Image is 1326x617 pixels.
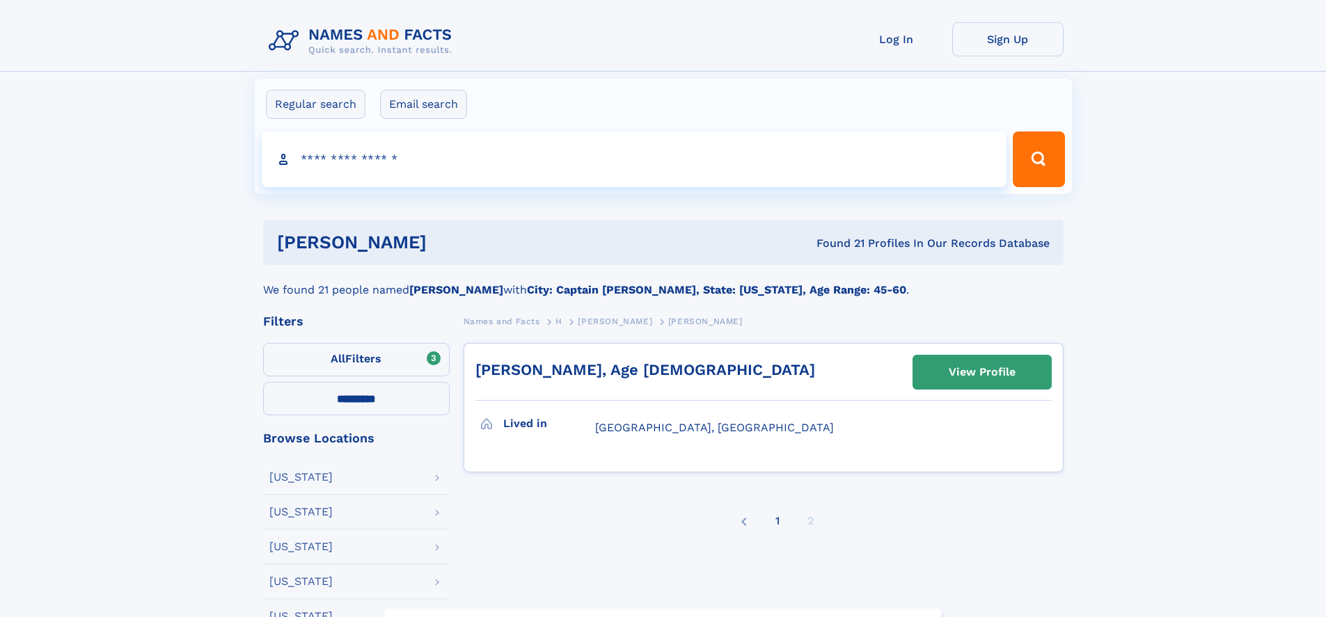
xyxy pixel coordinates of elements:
a: [PERSON_NAME], Age [DEMOGRAPHIC_DATA] [475,361,815,378]
a: Sign Up [952,22,1064,56]
label: Regular search [266,90,365,119]
a: 1 [775,503,780,539]
div: 2 [807,503,814,539]
div: View Profile [949,356,1016,388]
a: Previous [736,503,752,539]
span: [PERSON_NAME] [668,316,743,326]
button: Search Button [1013,131,1064,187]
div: [US_STATE] [269,472,333,483]
a: [PERSON_NAME] [578,312,652,330]
div: [US_STATE] [269,541,333,552]
a: H [555,312,562,330]
span: H [555,316,562,326]
span: [GEOGRAPHIC_DATA], [GEOGRAPHIC_DATA] [595,421,834,434]
a: Log In [841,22,952,56]
div: Filters [263,315,450,328]
h1: [PERSON_NAME] [277,234,622,251]
span: All [331,352,345,365]
span: [PERSON_NAME] [578,316,652,326]
div: We found 21 people named with . [263,265,1064,298]
b: City: Captain [PERSON_NAME], State: [US_STATE], Age Range: 45-60 [527,283,906,296]
input: search input [262,131,1007,187]
a: View Profile [913,355,1051,389]
label: Filters [263,343,450,376]
label: Email search [380,90,467,119]
div: Browse Locations [263,432,450,444]
h3: Lived in [503,412,595,435]
b: [PERSON_NAME] [409,283,503,296]
div: [US_STATE] [269,506,333,518]
img: Logo Names and Facts [263,22,464,60]
div: Found 21 Profiles In Our Records Database [622,236,1050,251]
a: Names and Facts [464,312,540,330]
div: [US_STATE] [269,576,333,587]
